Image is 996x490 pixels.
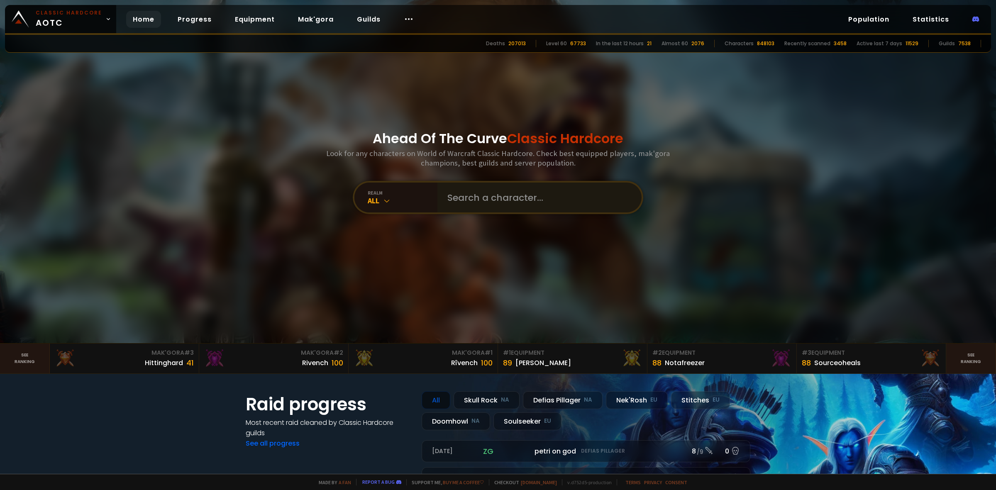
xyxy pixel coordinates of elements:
div: 67733 [570,40,586,47]
a: Buy me a coffee [443,479,484,485]
a: Guilds [350,11,387,28]
input: Search a character... [442,183,632,212]
a: Home [126,11,161,28]
span: # 2 [334,349,343,357]
div: 207013 [508,40,526,47]
a: Report a bug [362,479,395,485]
small: EU [544,417,551,425]
div: All [422,391,450,409]
div: Almost 60 [662,40,688,47]
div: Equipment [652,349,791,357]
a: #2Equipment88Notafreezer [647,344,797,373]
div: 100 [332,357,343,368]
div: Recently scanned [784,40,830,47]
span: Made by [314,479,351,485]
div: Level 60 [546,40,567,47]
div: In the last 12 hours [596,40,644,47]
a: Mak'Gora#3Hittinghard41 [50,344,199,373]
div: 11529 [906,40,918,47]
div: 41 [186,357,194,368]
a: Mak'Gora#1Rîvench100 [349,344,498,373]
span: Support me, [406,479,484,485]
a: Terms [625,479,641,485]
div: Notafreezer [665,358,705,368]
a: Statistics [906,11,956,28]
a: [DATE]zgpetri on godDefias Pillager8 /90 [422,440,750,462]
small: NA [584,396,592,404]
small: EU [713,396,720,404]
a: Population [842,11,896,28]
div: Nek'Rosh [606,391,668,409]
a: #1Equipment89[PERSON_NAME] [498,344,647,373]
div: 848103 [757,40,774,47]
div: Characters [725,40,754,47]
div: 2076 [691,40,704,47]
div: Mak'Gora [204,349,343,357]
div: 21 [647,40,652,47]
span: # 1 [485,349,493,357]
a: Mak'gora [291,11,340,28]
small: Classic Hardcore [36,9,102,17]
small: NA [471,417,480,425]
div: Equipment [802,349,941,357]
div: Hittinghard [145,358,183,368]
span: # 3 [802,349,811,357]
div: 89 [503,357,512,368]
div: Soulseeker [493,412,561,430]
span: # 2 [652,349,662,357]
span: # 3 [184,349,194,357]
a: Progress [171,11,218,28]
div: Stitches [671,391,730,409]
a: Classic HardcoreAOTC [5,5,116,33]
div: 88 [652,357,662,368]
a: [DATE]roaqpetri on godDefias Pillager5 /60 [422,467,750,489]
h3: Look for any characters on World of Warcraft Classic Hardcore. Check best equipped players, mak'g... [323,149,673,168]
div: Mak'Gora [354,349,493,357]
div: All [368,196,437,205]
div: Mak'Gora [55,349,194,357]
small: NA [501,396,509,404]
div: 7538 [958,40,971,47]
div: Rivench [302,358,328,368]
span: AOTC [36,9,102,29]
a: #3Equipment88Sourceoheals [797,344,946,373]
a: [DOMAIN_NAME] [521,479,557,485]
div: Active last 7 days [857,40,902,47]
div: 3458 [834,40,847,47]
a: Seeranking [946,344,996,373]
div: Guilds [939,40,955,47]
span: v. d752d5 - production [562,479,612,485]
div: realm [368,190,437,196]
div: 88 [802,357,811,368]
h1: Ahead Of The Curve [373,129,623,149]
a: See all progress [246,439,300,448]
a: Equipment [228,11,281,28]
a: Mak'Gora#2Rivench100 [199,344,349,373]
a: Consent [665,479,687,485]
div: Deaths [486,40,505,47]
div: [PERSON_NAME] [515,358,571,368]
div: 100 [481,357,493,368]
div: Defias Pillager [523,391,603,409]
div: Equipment [503,349,642,357]
div: Sourceoheals [814,358,861,368]
span: Checkout [489,479,557,485]
div: Doomhowl [422,412,490,430]
div: Skull Rock [454,391,520,409]
small: EU [650,396,657,404]
a: Privacy [644,479,662,485]
div: Rîvench [451,358,478,368]
span: # 1 [503,349,511,357]
h1: Raid progress [246,391,412,417]
span: Classic Hardcore [507,129,623,148]
a: a fan [339,479,351,485]
h4: Most recent raid cleaned by Classic Hardcore guilds [246,417,412,438]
